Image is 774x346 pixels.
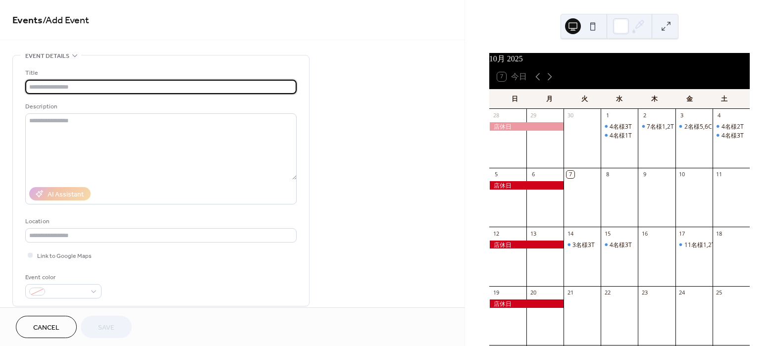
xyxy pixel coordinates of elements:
[489,241,564,249] div: 店休日
[532,89,567,109] div: 月
[722,131,744,140] div: 4名様3T
[529,112,537,119] div: 29
[641,171,648,178] div: 9
[604,171,611,178] div: 8
[641,289,648,297] div: 23
[672,89,707,109] div: 金
[489,122,564,131] div: 店休日
[492,230,500,237] div: 12
[713,131,750,140] div: 4名様3T
[678,230,686,237] div: 17
[641,230,648,237] div: 16
[492,112,500,119] div: 28
[16,316,77,338] button: Cancel
[675,122,713,131] div: 2名様5,6C
[638,122,675,131] div: 7名様1,2T
[529,289,537,297] div: 20
[492,171,500,178] div: 5
[25,68,295,78] div: Title
[489,181,564,190] div: 店休日
[25,51,69,61] span: Event details
[497,89,532,109] div: 日
[25,101,295,112] div: Description
[33,323,59,333] span: Cancel
[716,289,723,297] div: 25
[610,241,632,249] div: 4名様3T
[610,122,632,131] div: 4名様3T
[567,230,574,237] div: 14
[678,289,686,297] div: 24
[567,112,574,119] div: 30
[25,216,295,227] div: Location
[604,230,611,237] div: 15
[489,53,750,65] div: 10月 2025
[567,89,602,109] div: 火
[678,112,686,119] div: 3
[564,241,601,249] div: 3名様3T
[716,112,723,119] div: 4
[601,241,638,249] div: 4名様3T
[637,89,672,109] div: 木
[684,122,712,131] div: 2名様5,6C
[675,241,713,249] div: 11名様1,2T
[610,131,632,140] div: 4名様1T
[12,11,43,30] a: Events
[529,171,537,178] div: 6
[678,171,686,178] div: 10
[713,122,750,131] div: 4名様2T
[684,241,715,249] div: 11名様1,2T
[604,289,611,297] div: 22
[492,289,500,297] div: 19
[43,11,89,30] span: / Add Event
[567,171,574,178] div: 7
[716,171,723,178] div: 11
[25,272,100,283] div: Event color
[572,241,595,249] div: 3名様3T
[722,122,744,131] div: 4名様2T
[641,112,648,119] div: 2
[601,131,638,140] div: 4名様1T
[602,89,637,109] div: 水
[489,299,564,308] div: 店休日
[37,251,92,261] span: Link to Google Maps
[604,112,611,119] div: 1
[601,122,638,131] div: 4名様3T
[716,230,723,237] div: 18
[707,89,742,109] div: 土
[567,289,574,297] div: 21
[647,122,674,131] div: 7名様1,2T
[529,230,537,237] div: 13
